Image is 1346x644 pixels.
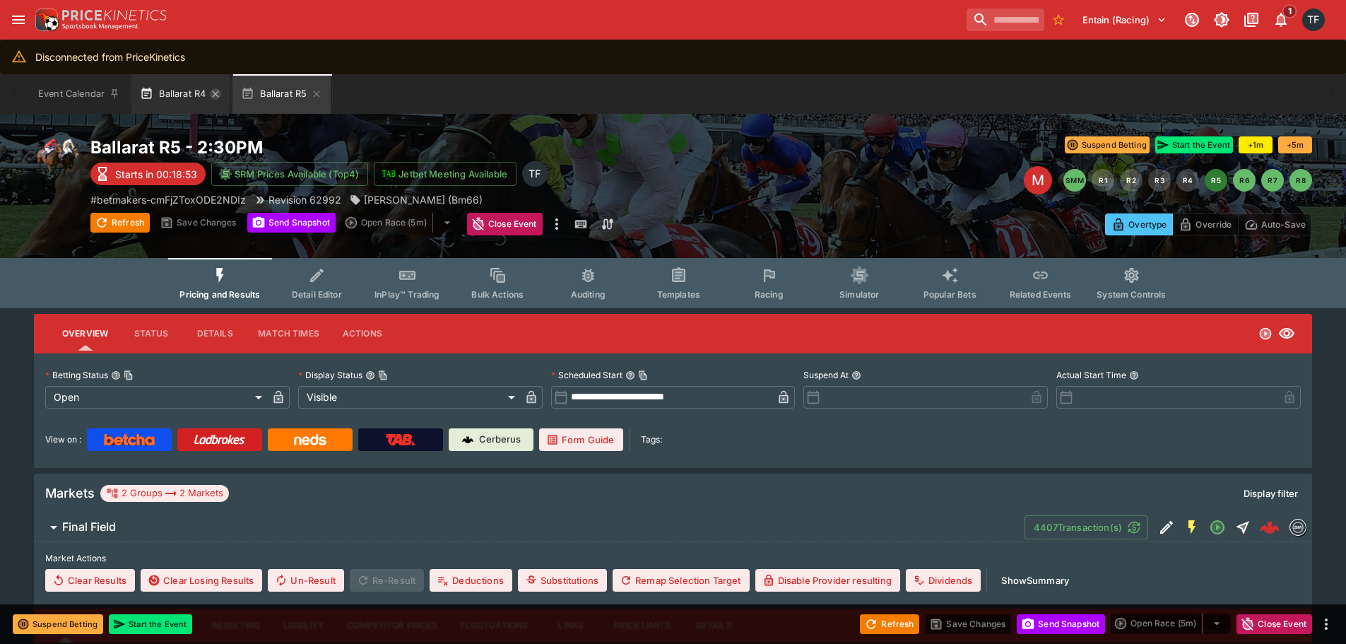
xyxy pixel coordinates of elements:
[1256,513,1284,541] a: 8e77acd1-fe83-4df9-9c7e-59191d9df628
[430,569,512,592] button: Deductions
[179,289,260,300] span: Pricing and Results
[1154,515,1179,540] button: Edit Detail
[1268,7,1294,33] button: Notifications
[294,434,326,445] img: Neds
[1302,8,1325,31] div: Tom Flynn
[45,369,108,381] p: Betting Status
[1097,289,1166,300] span: System Controls
[1290,520,1306,535] img: betmakers
[298,369,362,381] p: Display Status
[1298,4,1329,35] button: Tom Flynn
[51,317,119,351] button: Overview
[111,370,121,380] button: Betting StatusCopy To Clipboard
[30,74,129,114] button: Event Calendar
[1063,169,1086,192] button: SMM
[993,569,1078,592] button: ShowSummary
[1260,517,1280,537] img: logo-cerberus--red.svg
[1129,370,1139,380] button: Actual Start Time
[183,317,247,351] button: Details
[106,485,223,502] div: 2 Groups 2 Markets
[1128,217,1167,232] p: Overtype
[1017,614,1105,634] button: Send Snapshot
[62,520,116,534] h6: Final Field
[1105,213,1173,235] button: Overtype
[45,428,81,451] label: View on :
[1236,614,1312,634] button: Close Event
[350,192,483,207] div: Manhari Hcp (Bm66)
[1010,289,1071,300] span: Related Events
[34,513,1025,541] button: Final Field
[1239,136,1273,153] button: +1m
[1235,482,1306,505] button: Display filter
[268,569,343,592] span: Un-Result
[45,485,95,501] h5: Markets
[90,192,246,207] p: Copy To Clipboard
[1230,515,1256,540] button: Straight
[374,162,516,186] button: Jetbet Meeting Available
[386,434,415,445] img: TabNZ
[1148,169,1171,192] button: R3
[13,614,103,634] button: Suspend Betting
[462,434,473,445] img: Cerberus
[1205,515,1230,540] button: Open
[657,289,700,300] span: Templates
[298,386,520,409] div: Visible
[1239,7,1264,33] button: Documentation
[374,289,439,300] span: InPlay™ Trading
[625,370,635,380] button: Scheduled StartCopy To Clipboard
[1282,4,1297,18] span: 1
[168,258,1177,308] div: Event type filters
[755,289,784,300] span: Racing
[1172,213,1238,235] button: Override
[364,192,483,207] p: [PERSON_NAME] (Bm66)
[1233,169,1256,192] button: R6
[194,434,245,445] img: Ladbrokes
[34,136,79,182] img: horse_racing.png
[350,569,424,592] span: Re-Result
[247,317,331,351] button: Match Times
[923,289,976,300] span: Popular Bets
[45,569,135,592] button: Clear Results
[1063,169,1312,192] nav: pagination navigation
[1289,519,1306,536] div: betmakers
[1209,519,1226,536] svg: Open
[1238,213,1312,235] button: Auto-Save
[1261,169,1284,192] button: R7
[613,569,750,592] button: Remap Selection Target
[1278,325,1295,342] svg: Visible
[522,161,548,187] div: Tom Flynn
[211,162,368,186] button: SRM Prices Available (Top4)
[518,569,607,592] button: Substitutions
[839,289,879,300] span: Simulator
[1111,614,1231,633] div: split button
[90,213,150,233] button: Refresh
[62,10,167,21] img: PriceKinetics
[1155,136,1233,153] button: Start the Event
[1209,7,1234,33] button: Toggle light/dark mode
[1278,136,1312,153] button: +5m
[45,386,267,409] div: Open
[449,428,533,451] a: Cerberus
[1196,217,1232,232] p: Override
[1318,616,1335,633] button: more
[1205,169,1227,192] button: R5
[124,370,134,380] button: Copy To Clipboard
[638,370,648,380] button: Copy To Clipboard
[109,614,192,634] button: Start the Event
[479,433,521,447] p: Cerberus
[571,289,606,300] span: Auditing
[860,614,919,634] button: Refresh
[35,44,185,70] div: Disconnected from PriceKinetics
[967,8,1044,31] input: search
[1047,8,1070,31] button: No Bookmarks
[641,428,662,451] label: Tags:
[548,213,565,235] button: more
[551,369,622,381] p: Scheduled Start
[378,370,388,380] button: Copy To Clipboard
[45,548,1301,569] label: Market Actions
[803,369,849,381] p: Suspend At
[1092,169,1114,192] button: R1
[6,7,31,33] button: open drawer
[1056,369,1126,381] p: Actual Start Time
[539,428,623,451] a: Form Guide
